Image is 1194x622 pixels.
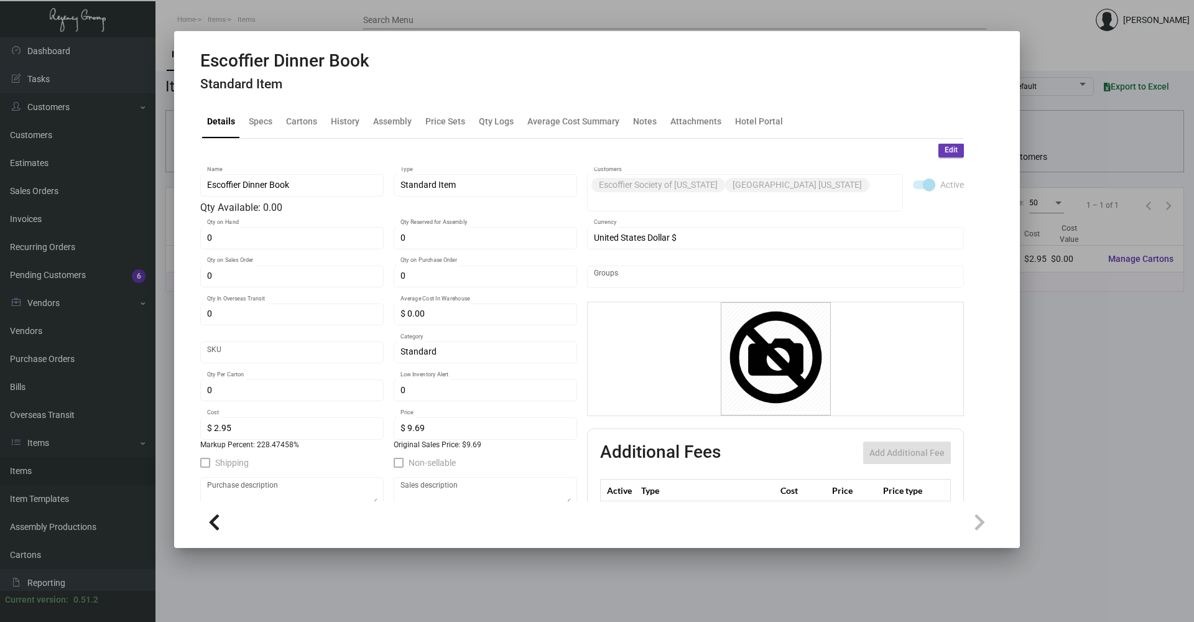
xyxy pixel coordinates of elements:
[938,144,964,157] button: Edit
[215,455,249,470] span: Shipping
[207,114,235,128] div: Details
[777,480,828,501] th: Cost
[409,455,456,470] span: Non-sellable
[5,593,68,606] div: Current version:
[200,50,369,72] h2: Escoffier Dinner Book
[249,114,272,128] div: Specs
[863,442,951,464] button: Add Additional Fee
[527,114,619,128] div: Average Cost Summary
[594,195,897,205] input: Add new..
[200,200,577,215] div: Qty Available: 0.00
[725,178,869,192] mat-chip: [GEOGRAPHIC_DATA] [US_STATE]
[829,480,880,501] th: Price
[373,114,412,128] div: Assembly
[200,77,369,92] h4: Standard Item
[591,178,725,192] mat-chip: Escoffier Society of [US_STATE]
[594,272,958,282] input: Add new..
[331,114,359,128] div: History
[945,145,958,155] span: Edit
[880,480,936,501] th: Price type
[286,114,317,128] div: Cartons
[735,114,783,128] div: Hotel Portal
[73,593,98,606] div: 0.51.2
[479,114,514,128] div: Qty Logs
[425,114,465,128] div: Price Sets
[638,480,777,501] th: Type
[633,114,657,128] div: Notes
[600,442,721,464] h2: Additional Fees
[940,177,964,192] span: Active
[869,448,945,458] span: Add Additional Fee
[670,114,721,128] div: Attachments
[601,480,639,501] th: Active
